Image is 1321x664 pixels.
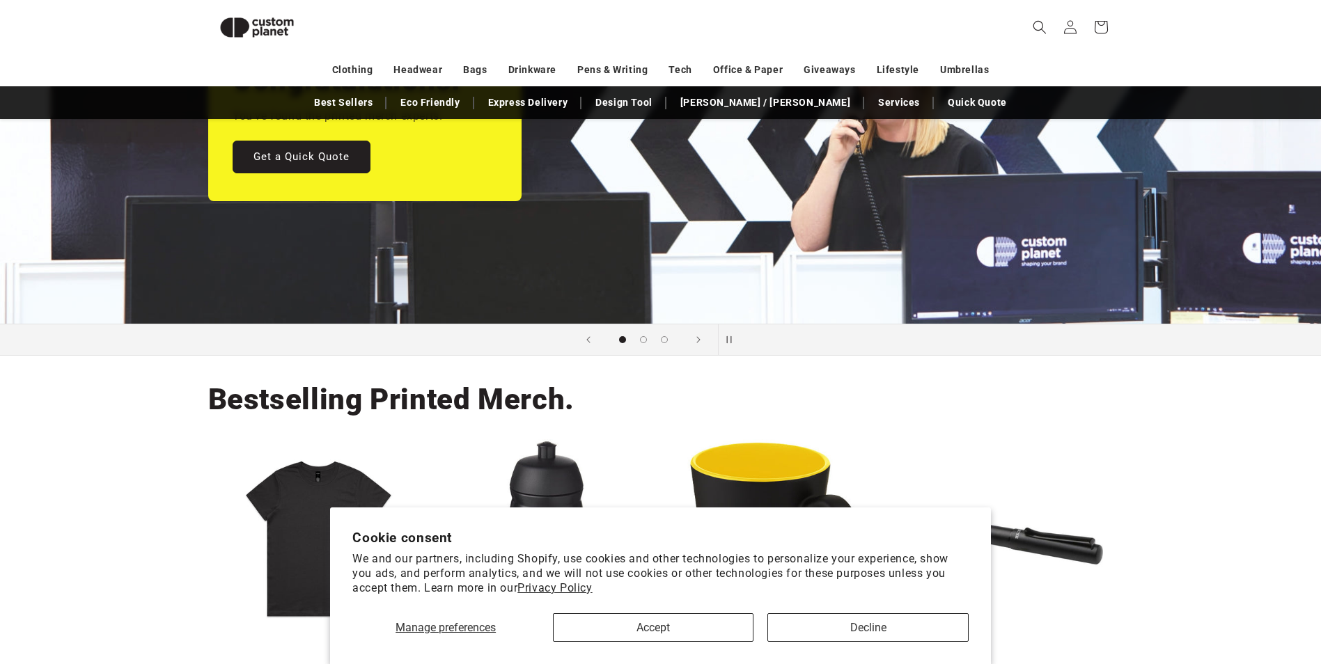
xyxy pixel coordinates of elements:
[463,58,487,82] a: Bags
[713,58,783,82] a: Office & Paper
[675,439,875,638] img: Oli 360 ml ceramic mug with handle
[804,58,855,82] a: Giveaways
[553,613,753,642] button: Accept
[208,381,574,418] h2: Bestselling Printed Merch.
[1088,514,1321,664] iframe: Chat Widget
[673,90,857,115] a: [PERSON_NAME] / [PERSON_NAME]
[481,90,575,115] a: Express Delivery
[352,530,969,546] h2: Cookie consent
[669,58,691,82] a: Tech
[941,90,1014,115] a: Quick Quote
[940,58,989,82] a: Umbrellas
[508,58,556,82] a: Drinkware
[208,6,306,49] img: Custom Planet
[577,58,648,82] a: Pens & Writing
[517,581,592,594] a: Privacy Policy
[393,90,467,115] a: Eco Friendly
[612,329,633,350] button: Load slide 1 of 3
[352,552,969,595] p: We and our partners, including Shopify, use cookies and other technologies to personalize your ex...
[447,439,646,638] img: HydroFlex™ 500 ml squeezy sport bottle
[332,58,373,82] a: Clothing
[396,621,496,634] span: Manage preferences
[877,58,919,82] a: Lifestyle
[588,90,659,115] a: Design Tool
[654,329,675,350] button: Load slide 3 of 3
[633,329,654,350] button: Load slide 2 of 3
[683,324,714,355] button: Next slide
[393,58,442,82] a: Headwear
[573,324,604,355] button: Previous slide
[718,324,749,355] button: Pause slideshow
[233,141,370,173] a: Get a Quick Quote
[307,90,380,115] a: Best Sellers
[352,613,539,642] button: Manage preferences
[871,90,927,115] a: Services
[767,613,968,642] button: Decline
[1024,12,1055,42] summary: Search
